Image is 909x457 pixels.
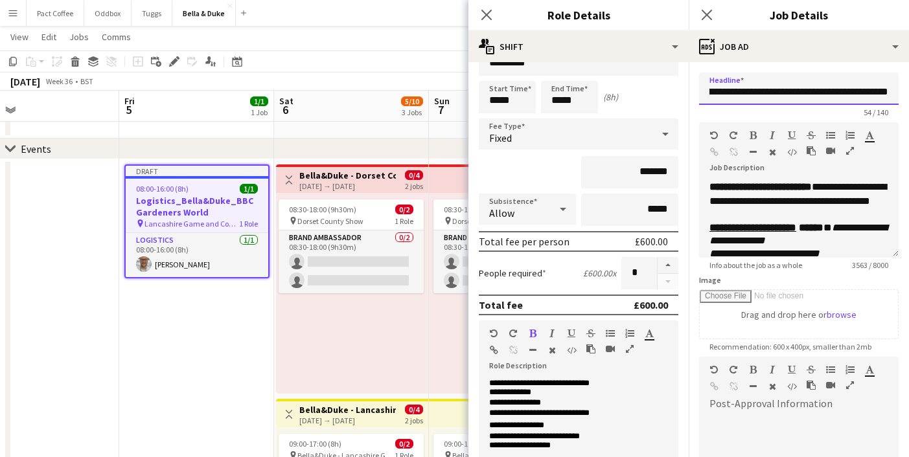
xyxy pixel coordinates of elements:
div: £600.00 [635,235,668,248]
span: Recommendation: 600 x 400px, smaller than 2mb [699,342,882,351]
button: Text Color [645,328,654,339]
span: 0/2 [395,439,413,449]
button: Unordered List [826,364,835,375]
div: (8h) [603,91,618,103]
span: Comms [102,31,131,43]
span: 54 / 140 [853,107,899,117]
button: Clear Formatting [768,381,777,392]
span: 0/4 [405,170,423,180]
button: Italic [547,328,557,339]
div: 2 jobs [405,180,423,191]
div: Draft08:00-16:00 (8h)1/1Logistics_Bella&Duke_BBC Gardeners World Lancashire Game and Country Fair... [124,164,270,278]
app-job-card: 08:30-18:00 (9h30m)0/2 Dorset County Show1 RoleBrand Ambassador0/208:30-18:00 (9h30m) [279,199,424,293]
button: Redo [729,364,738,375]
div: Job Ad [689,31,909,62]
button: Strikethrough [586,328,595,339]
div: 3 Jobs [402,107,422,117]
h3: Job Details [689,6,909,23]
button: Ordered List [846,364,855,375]
button: Clear Formatting [547,345,557,355]
span: Dorset County Show [452,216,518,226]
span: 09:00-18:00 (9h) [444,439,496,449]
button: Unordered List [826,130,835,140]
button: Paste as plain text [807,380,816,390]
span: 1/1 [250,96,268,106]
button: Horizontal Line [748,381,757,392]
div: 1 Job [251,107,268,117]
button: Insert Link [489,345,498,355]
span: Fixed [489,131,512,144]
span: 0/2 [395,205,413,214]
span: Sun [434,95,450,107]
div: Events [21,142,51,155]
span: Fri [124,95,135,107]
button: Italic [768,130,777,140]
h3: Bella&Duke - Lancashire Game and Country Fair [299,404,396,416]
button: Horizontal Line [748,147,757,157]
span: 0/4 [405,405,423,414]
div: Draft [126,166,268,176]
button: Undo [489,328,498,339]
button: Fullscreen [846,380,855,390]
app-card-role: Brand Ambassador0/208:30-18:00 (9h30m) [279,230,424,293]
div: BST [80,76,93,86]
app-card-role: Logistics1/108:00-16:00 (8h)[PERSON_NAME] [126,233,268,277]
button: Ordered List [846,130,855,140]
button: Paste as plain text [807,146,816,156]
button: Redo [729,130,738,140]
button: Underline [787,130,796,140]
button: Strikethrough [807,130,816,140]
div: [DATE] → [DATE] [299,416,396,425]
button: Bold [748,364,757,375]
a: View [5,28,34,45]
button: Insert video [826,380,835,390]
button: Pact Coffee [27,1,84,26]
button: Fullscreen [625,344,634,354]
button: Fullscreen [846,146,855,156]
button: Ordered List [625,328,634,339]
app-job-card: 08:30-18:00 (9h30m)0/2 Dorset County Show1 RoleBrand Ambassador0/208:30-18:00 (9h30m) [433,199,579,293]
button: Clear Formatting [768,147,777,157]
app-card-role: Brand Ambassador0/208:30-18:00 (9h30m) [433,230,579,293]
span: 5 [122,102,135,117]
button: Horizontal Line [528,345,537,355]
button: HTML Code [567,345,576,355]
a: Comms [97,28,136,45]
button: Underline [567,328,576,339]
span: Dorset County Show [297,216,363,226]
span: 1 Role [239,219,258,229]
span: 1 Role [395,216,413,226]
h3: Bella&Duke - Dorset County Show [299,170,396,181]
div: Total fee [479,298,523,311]
span: 08:30-18:00 (9h30m) [444,205,511,214]
h3: Role Details [468,6,689,23]
div: 2 jobs [405,414,423,425]
div: £600.00 [634,298,668,311]
button: Insert video [826,146,835,156]
span: 09:00-17:00 (8h) [289,439,341,449]
div: [DATE] [10,75,40,88]
span: Jobs [69,31,89,43]
button: Oddbox [84,1,132,26]
button: Paste as plain text [586,344,595,354]
button: Undo [709,130,719,140]
span: 1/1 [240,184,258,194]
button: HTML Code [787,147,796,157]
button: Bella & Duke [172,1,236,26]
span: 6 [277,102,293,117]
div: Total fee per person [479,235,570,248]
span: Sat [279,95,293,107]
a: Jobs [64,28,94,45]
button: Redo [509,328,518,339]
span: 7 [432,102,450,117]
button: Bold [528,328,537,339]
button: Underline [787,364,796,375]
span: Allow [489,206,514,219]
button: Italic [768,364,777,375]
span: 3563 / 8000 [842,260,899,270]
button: Unordered List [606,328,615,339]
button: Strikethrough [807,364,816,375]
div: [DATE] → [DATE] [299,181,396,191]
